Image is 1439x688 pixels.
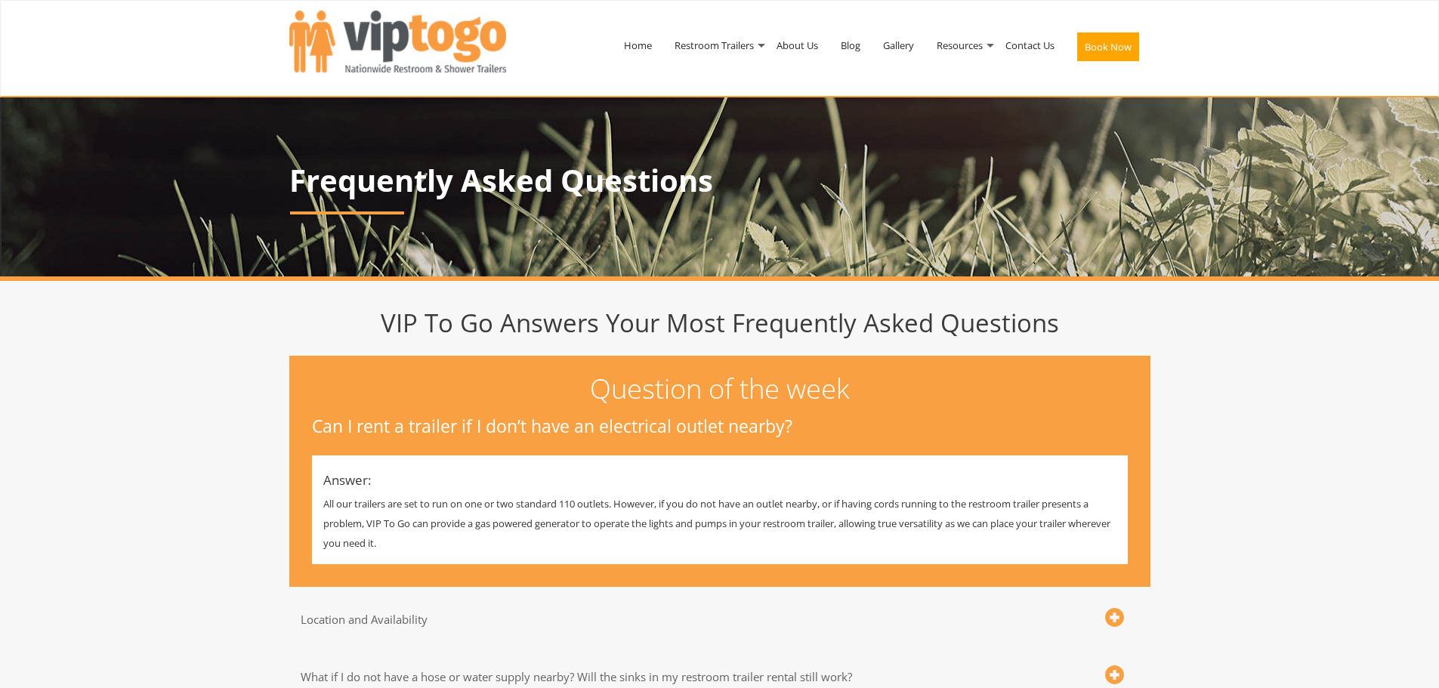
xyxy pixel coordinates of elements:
h1: VIP To Go Answers Your Most Frequently Asked Questions [289,310,1150,337]
p: Frequently Asked Questions [289,164,1150,197]
a: Book Now [1066,6,1150,94]
a: About Us [765,6,829,85]
h3: Location and Availability [301,613,1067,626]
img: VIPTOGO [289,11,506,73]
h3: Can I rent a trailer if I don’t have an electrical outlet nearby? [312,417,1128,436]
p: All our trailers are set to run on one or two standard 110 outlets. However, if you do not have a... [323,494,1116,553]
button: Book Now [1077,32,1139,61]
h2: Question of the week [312,373,1128,403]
h4: Answer: [323,474,1116,488]
a: Blog [829,6,872,85]
a: Gallery [872,6,925,85]
h3: What if I do not have a hose or water supply nearby? Will the sinks in my restroom trailer rental... [301,671,1067,683]
a: Resources [925,6,994,85]
a: Home [613,6,663,85]
a: Contact Us [994,6,1066,85]
a: Restroom Trailers [663,6,765,85]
